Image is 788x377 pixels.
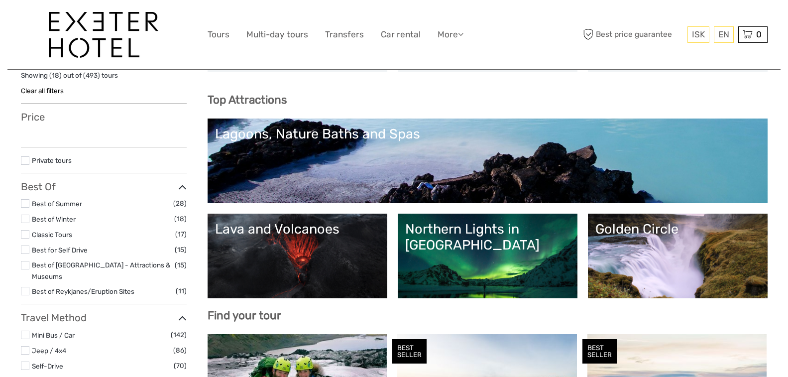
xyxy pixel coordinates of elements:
a: Multi-day tours [246,27,308,42]
a: Lagoons, Nature Baths and Spas [215,126,760,196]
img: 1336-96d47ae6-54fc-4907-bf00-0fbf285a6419_logo_big.jpg [49,12,158,58]
div: BEST SELLER [392,339,427,364]
a: Best of [GEOGRAPHIC_DATA] - Attractions & Museums [32,261,170,280]
a: Classic Tours [32,231,72,239]
span: (11) [176,285,187,297]
a: Best for Self Drive [32,246,88,254]
span: (15) [175,244,187,255]
a: Jeep / 4x4 [32,347,66,355]
div: Lava and Volcanoes [215,221,380,237]
a: Clear all filters [21,87,64,95]
span: (18) [174,213,187,225]
a: More [438,27,463,42]
label: 493 [86,71,98,80]
a: Lava and Volcanoes [215,221,380,291]
label: 18 [52,71,59,80]
div: Showing ( ) out of ( ) tours [21,71,187,86]
span: (28) [173,198,187,209]
a: Transfers [325,27,364,42]
h3: Travel Method [21,312,187,324]
span: ISK [692,29,705,39]
span: (142) [171,329,187,341]
a: Tours [208,27,229,42]
div: EN [714,26,734,43]
a: Northern Lights in [GEOGRAPHIC_DATA] [405,221,570,291]
a: Private tours [32,156,72,164]
a: Car rental [381,27,421,42]
a: Best of Summer [32,200,82,208]
div: Northern Lights in [GEOGRAPHIC_DATA] [405,221,570,253]
div: BEST SELLER [582,339,617,364]
a: Best of Winter [32,215,76,223]
div: Lagoons, Nature Baths and Spas [215,126,760,142]
a: Best of Reykjanes/Eruption Sites [32,287,134,295]
a: Self-Drive [32,362,63,370]
span: Best price guarantee [581,26,685,43]
div: Golden Circle [595,221,760,237]
h3: Best Of [21,181,187,193]
span: 0 [755,29,763,39]
span: (86) [173,345,187,356]
span: (70) [174,360,187,372]
b: Top Attractions [208,93,287,107]
a: Mini Bus / Car [32,331,75,339]
span: (17) [175,229,187,240]
h3: Price [21,111,187,123]
a: Golden Circle [595,221,760,291]
span: (15) [175,259,187,271]
b: Find your tour [208,309,281,322]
